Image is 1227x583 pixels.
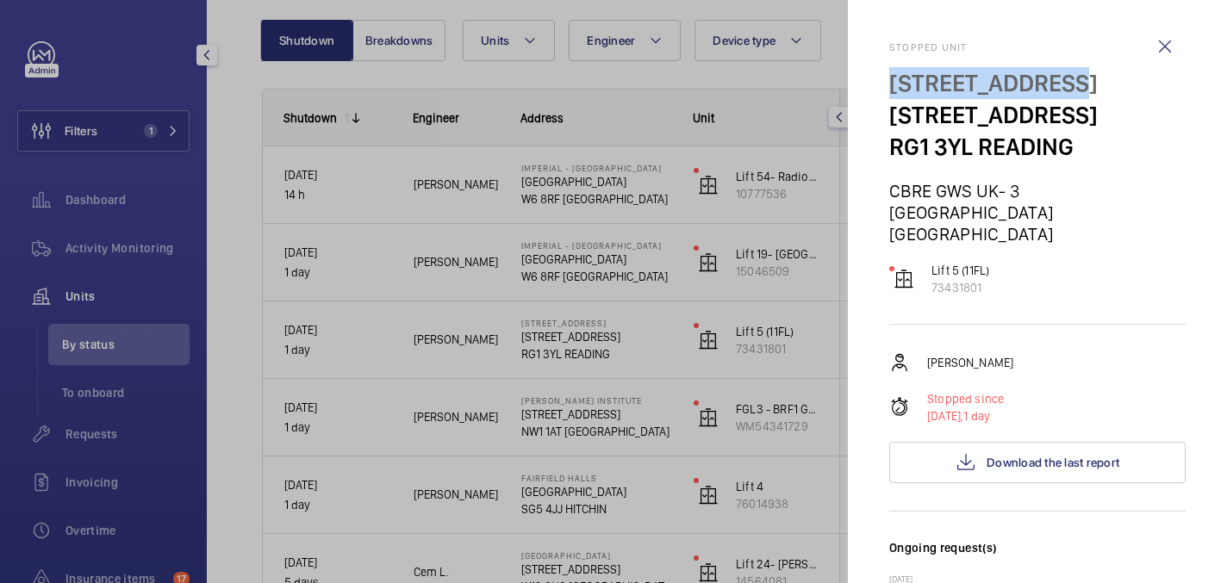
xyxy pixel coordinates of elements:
button: Download the last report [889,442,1186,483]
p: [STREET_ADDRESS] [889,67,1186,99]
h3: Ongoing request(s) [889,539,1186,574]
p: Lift 5 (11FL) [931,262,989,279]
h2: Stopped unit [889,41,1186,53]
p: RG1 3YL READING [889,131,1186,163]
p: [PERSON_NAME] [927,354,1013,371]
span: [DATE], [927,409,963,423]
p: 1 day [927,407,1004,425]
p: [STREET_ADDRESS] [889,99,1186,131]
span: Download the last report [987,456,1119,469]
img: elevator.svg [894,269,914,289]
p: 73431801 [931,279,989,296]
p: Stopped since [927,390,1004,407]
p: CBRE GWS UK- 3 [GEOGRAPHIC_DATA] [GEOGRAPHIC_DATA] [889,180,1186,245]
